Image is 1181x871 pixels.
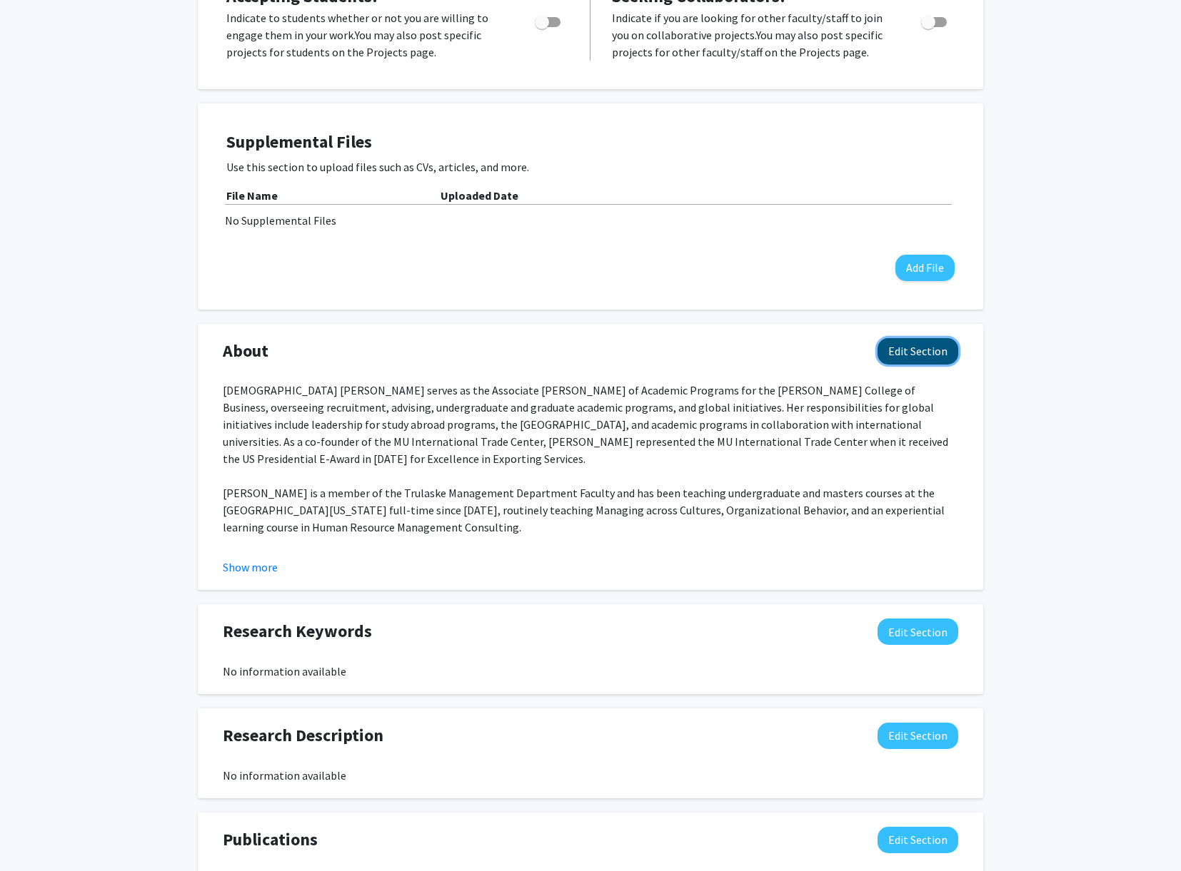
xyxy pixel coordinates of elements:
[895,255,955,281] button: Add File
[223,663,958,680] div: No information available
[878,618,958,645] button: Edit Research Keywords
[11,807,61,860] iframe: Chat
[226,188,278,203] b: File Name
[529,9,568,31] div: Toggle
[223,827,318,852] span: Publications
[223,618,372,644] span: Research Keywords
[878,338,958,365] button: Edit About
[915,9,955,31] div: Toggle
[878,723,958,749] button: Edit Research Description
[223,723,383,748] span: Research Description
[226,132,955,153] h4: Supplemental Files
[223,767,958,784] div: No information available
[612,9,894,61] p: Indicate if you are looking for other faculty/staff to join you on collaborative projects. You ma...
[223,559,278,576] button: Show more
[878,827,958,853] button: Edit Publications
[441,188,518,203] b: Uploaded Date
[223,338,268,364] span: About
[226,9,508,61] p: Indicate to students whether or not you are willing to engage them in your work. You may also pos...
[226,158,955,175] p: Use this section to upload files such as CVs, articles, and more.
[223,382,958,810] div: [DEMOGRAPHIC_DATA] [PERSON_NAME] serves as the Associate [PERSON_NAME] of Academic Programs for t...
[225,212,956,229] div: No Supplemental Files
